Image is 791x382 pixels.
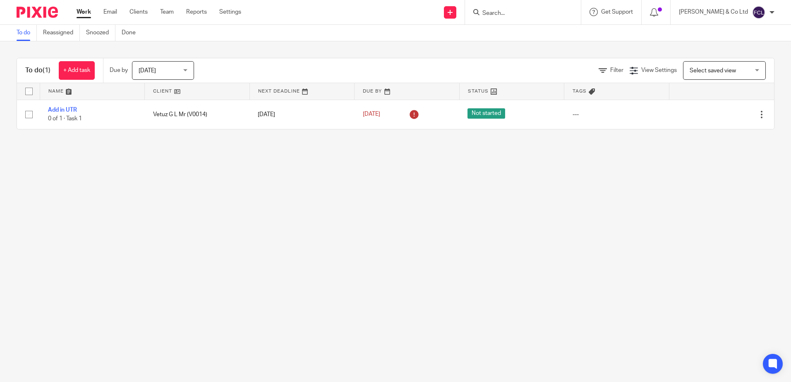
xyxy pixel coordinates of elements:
span: Filter [610,67,623,73]
span: Not started [467,108,505,119]
span: Get Support [601,9,633,15]
a: Reports [186,8,207,16]
input: Search [482,10,556,17]
a: Snoozed [86,25,115,41]
div: --- [573,110,661,119]
img: svg%3E [752,6,765,19]
td: [DATE] [249,100,355,129]
span: Select saved view [690,68,736,74]
a: Reassigned [43,25,80,41]
a: + Add task [59,61,95,80]
span: (1) [43,67,50,74]
a: Clients [129,8,148,16]
a: Settings [219,8,241,16]
h1: To do [25,66,50,75]
img: Pixie [17,7,58,18]
span: View Settings [641,67,677,73]
span: Tags [573,89,587,93]
a: Done [122,25,142,41]
p: [PERSON_NAME] & Co Ltd [679,8,748,16]
span: 0 of 1 · Task 1 [48,116,82,122]
a: To do [17,25,37,41]
a: Team [160,8,174,16]
td: Vetuz G L Mr (V0014) [145,100,250,129]
a: Work [77,8,91,16]
span: [DATE] [363,112,380,117]
a: Add in UTR [48,107,77,113]
p: Due by [110,66,128,74]
span: [DATE] [139,68,156,74]
a: Email [103,8,117,16]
